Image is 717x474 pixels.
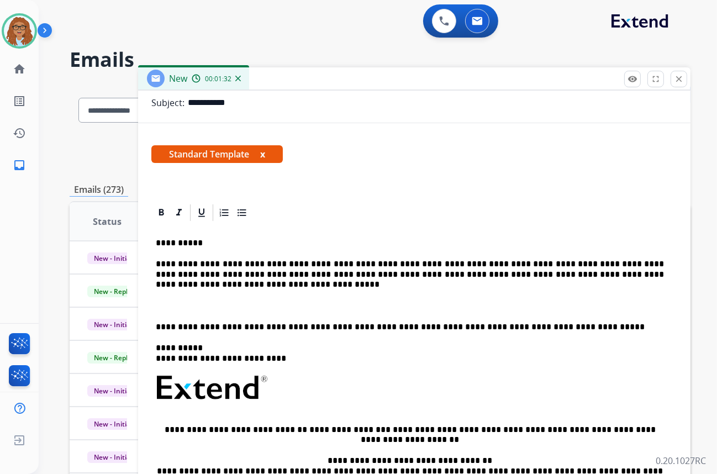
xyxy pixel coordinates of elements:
[169,72,187,85] span: New
[171,204,187,221] div: Italic
[4,15,35,46] img: avatar
[205,75,231,83] span: 00:01:32
[651,74,661,84] mat-icon: fullscreen
[153,204,170,221] div: Bold
[87,286,138,297] span: New - Reply
[87,385,139,397] span: New - Initial
[70,49,690,71] h2: Emails
[13,94,26,108] mat-icon: list_alt
[93,215,122,228] span: Status
[656,454,706,467] p: 0.20.1027RC
[216,204,233,221] div: Ordered List
[87,352,138,364] span: New - Reply
[87,252,139,264] span: New - Initial
[70,183,128,197] p: Emails (273)
[13,127,26,140] mat-icon: history
[193,204,210,221] div: Underline
[628,74,637,84] mat-icon: remove_red_eye
[234,204,250,221] div: Bullet List
[151,96,184,109] p: Subject:
[87,418,139,430] span: New - Initial
[674,74,684,84] mat-icon: close
[13,159,26,172] mat-icon: inbox
[260,148,265,161] button: x
[13,62,26,76] mat-icon: home
[151,145,283,163] span: Standard Template
[87,451,139,463] span: New - Initial
[87,319,139,330] span: New - Initial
